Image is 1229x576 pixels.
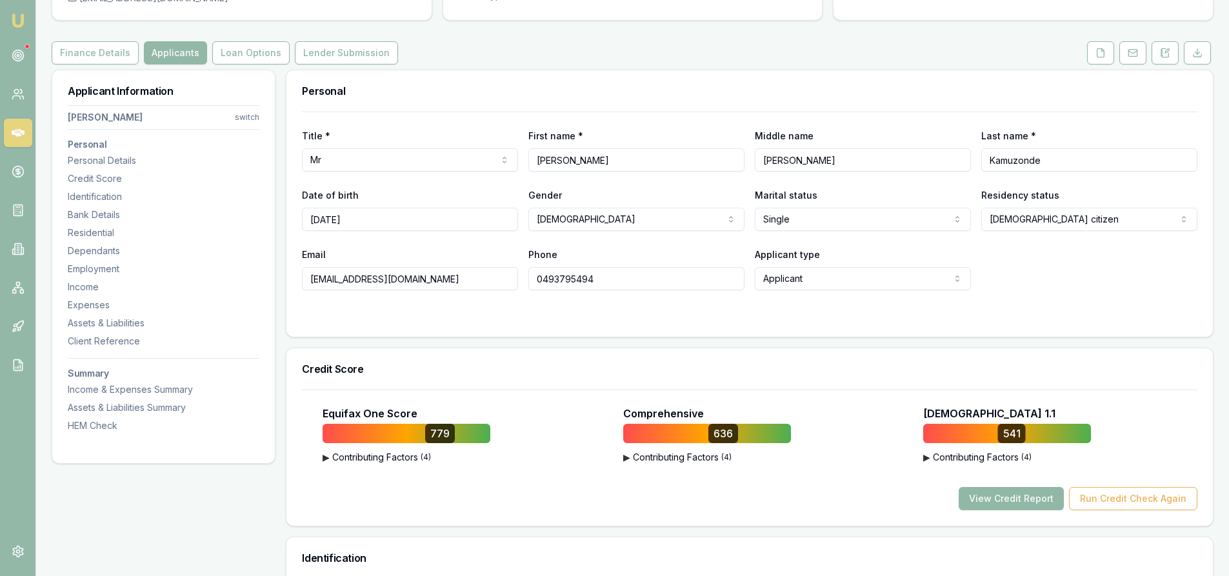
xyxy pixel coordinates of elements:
div: 636 [708,424,738,443]
span: ( 4 ) [1021,452,1032,462]
div: Bank Details [68,208,259,221]
div: HEM Check [68,419,259,432]
button: Applicants [144,41,207,65]
input: DD/MM/YYYY [302,208,518,231]
button: View Credit Report [959,487,1064,510]
label: Email [302,249,326,260]
button: Loan Options [212,41,290,65]
a: Applicants [141,41,210,65]
a: Loan Options [210,41,292,65]
div: Client Reference [68,335,259,348]
div: Employment [68,263,259,275]
label: Title * [302,130,330,141]
h3: Personal [302,86,1197,96]
div: Income & Expenses Summary [68,383,259,396]
div: [PERSON_NAME] [68,111,143,124]
span: ▶ [323,451,330,464]
a: Lender Submission [292,41,401,65]
label: Gender [528,190,562,201]
label: Phone [528,249,557,260]
input: 0431 234 567 [528,267,744,290]
label: Last name * [981,130,1036,141]
h3: Personal [68,140,259,149]
p: Equifax One Score [323,406,417,421]
div: switch [235,112,259,123]
button: Lender Submission [295,41,398,65]
div: 541 [998,424,1026,443]
div: Residential [68,226,259,239]
h3: Applicant Information [68,86,259,96]
h3: Identification [302,553,1197,563]
button: ▶Contributing Factors(4) [923,451,1091,464]
a: Finance Details [52,41,141,65]
button: Run Credit Check Again [1069,487,1197,510]
label: Date of birth [302,190,359,201]
div: Expenses [68,299,259,312]
div: Credit Score [68,172,259,185]
span: ▶ [623,451,630,464]
label: Applicant type [755,249,820,260]
h3: Summary [68,369,259,378]
span: ▶ [923,451,930,464]
span: ( 4 ) [421,452,431,462]
div: Assets & Liabilities Summary [68,401,259,414]
div: Income [68,281,259,293]
button: ▶Contributing Factors(4) [323,451,490,464]
button: ▶Contributing Factors(4) [623,451,791,464]
p: Comprehensive [623,406,704,421]
label: First name * [528,130,583,141]
label: Middle name [755,130,814,141]
div: Identification [68,190,259,203]
div: Personal Details [68,154,259,167]
div: 779 [425,424,455,443]
label: Marital status [755,190,817,201]
div: Assets & Liabilities [68,317,259,330]
h3: Credit Score [302,364,1197,374]
button: Finance Details [52,41,139,65]
div: Dependants [68,244,259,257]
span: ( 4 ) [721,452,732,462]
p: [DEMOGRAPHIC_DATA] 1.1 [923,406,1055,421]
img: emu-icon-u.png [10,13,26,28]
label: Residency status [981,190,1059,201]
